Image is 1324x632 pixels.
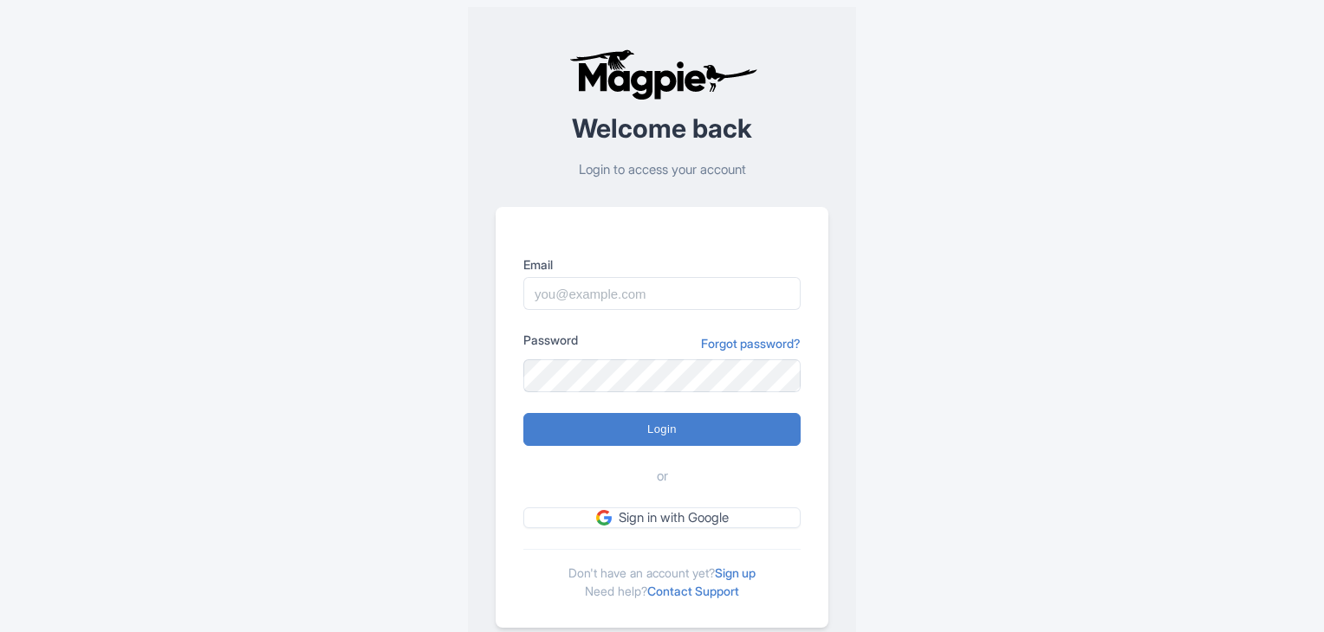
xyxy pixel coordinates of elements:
input: you@example.com [523,277,801,310]
h2: Welcome back [496,114,828,143]
a: Forgot password? [701,334,801,352]
a: Sign in with Google [523,507,801,529]
img: google.svg [596,510,612,526]
label: Password [523,331,578,349]
div: Don't have an account yet? Need help? [523,549,801,600]
a: Contact Support [647,584,739,598]
span: or [657,467,668,487]
label: Email [523,255,801,274]
img: logo-ab69f6fb50320c5b225c76a69d11143b.png [565,48,760,100]
p: Login to access your account [496,160,828,180]
a: Sign up [715,565,756,580]
input: Login [523,413,801,446]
